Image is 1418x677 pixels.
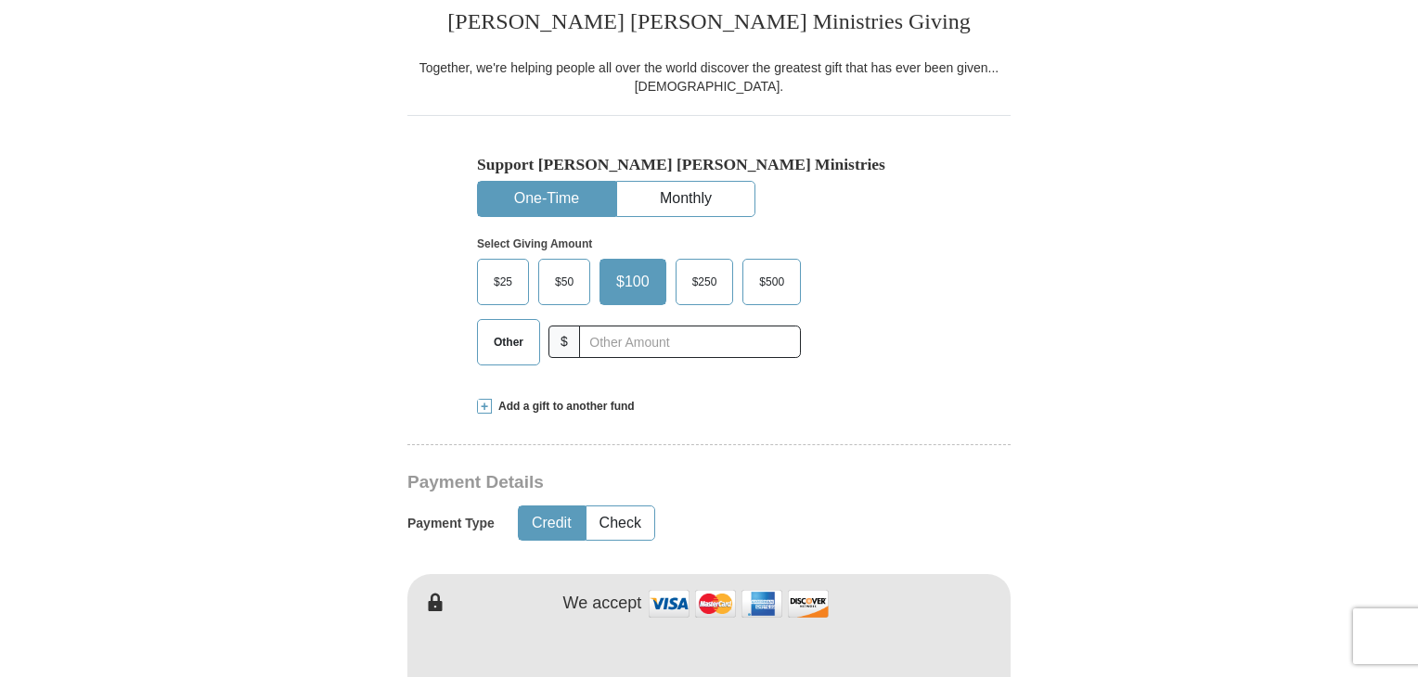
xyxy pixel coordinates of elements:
[484,328,533,356] span: Other
[478,182,615,216] button: One-Time
[607,268,659,296] span: $100
[407,472,881,493] h3: Payment Details
[546,268,583,296] span: $50
[587,506,654,541] button: Check
[646,583,831,623] img: credit cards accepted
[548,326,580,358] span: $
[492,399,635,415] span: Add a gift to another fund
[477,237,592,250] strong: Select Giving Amount
[477,155,941,174] h5: Support [PERSON_NAME] [PERSON_NAME] Ministries
[579,326,801,358] input: Other Amount
[407,516,495,531] h5: Payment Type
[484,268,522,296] span: $25
[407,58,1011,96] div: Together, we're helping people all over the world discover the greatest gift that has ever been g...
[519,506,585,541] button: Credit
[563,594,642,614] h4: We accept
[683,268,727,296] span: $250
[750,268,793,296] span: $500
[617,182,754,216] button: Monthly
